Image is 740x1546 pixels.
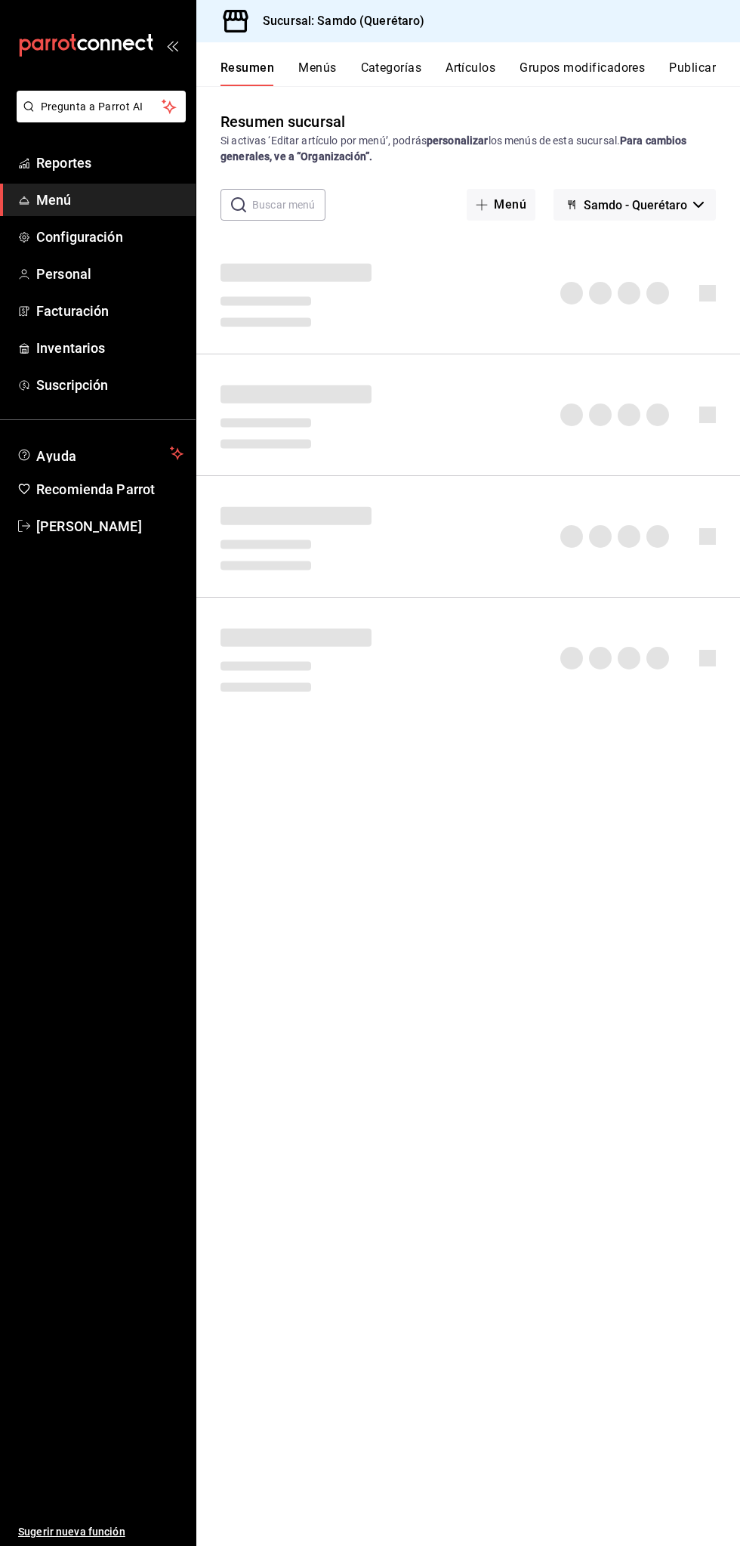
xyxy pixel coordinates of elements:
[669,60,716,86] button: Publicar
[298,60,336,86] button: Menús
[36,301,183,321] span: Facturación
[36,264,183,284] span: Personal
[36,479,183,499] span: Recomienda Parrot
[18,1524,183,1540] span: Sugerir nueva función
[36,190,183,210] span: Menú
[36,153,183,173] span: Reportes
[520,60,645,86] button: Grupos modificadores
[467,189,535,221] button: Menú
[36,375,183,395] span: Suscripción
[427,135,489,147] strong: personalizar
[166,39,178,51] button: open_drawer_menu
[220,133,716,165] div: Si activas ‘Editar artículo por menú’, podrás los menús de esta sucursal.
[361,60,422,86] button: Categorías
[220,110,345,133] div: Resumen sucursal
[220,60,274,86] button: Resumen
[36,227,183,247] span: Configuración
[41,99,162,115] span: Pregunta a Parrot AI
[36,444,164,462] span: Ayuda
[220,60,740,86] div: navigation tabs
[446,60,495,86] button: Artículos
[36,516,183,536] span: [PERSON_NAME]
[17,91,186,122] button: Pregunta a Parrot AI
[584,198,687,212] span: Samdo - Querétaro
[251,12,425,30] h3: Sucursal: Samdo (Querétaro)
[252,190,325,220] input: Buscar menú
[553,189,716,221] button: Samdo - Querétaro
[36,338,183,358] span: Inventarios
[11,110,186,125] a: Pregunta a Parrot AI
